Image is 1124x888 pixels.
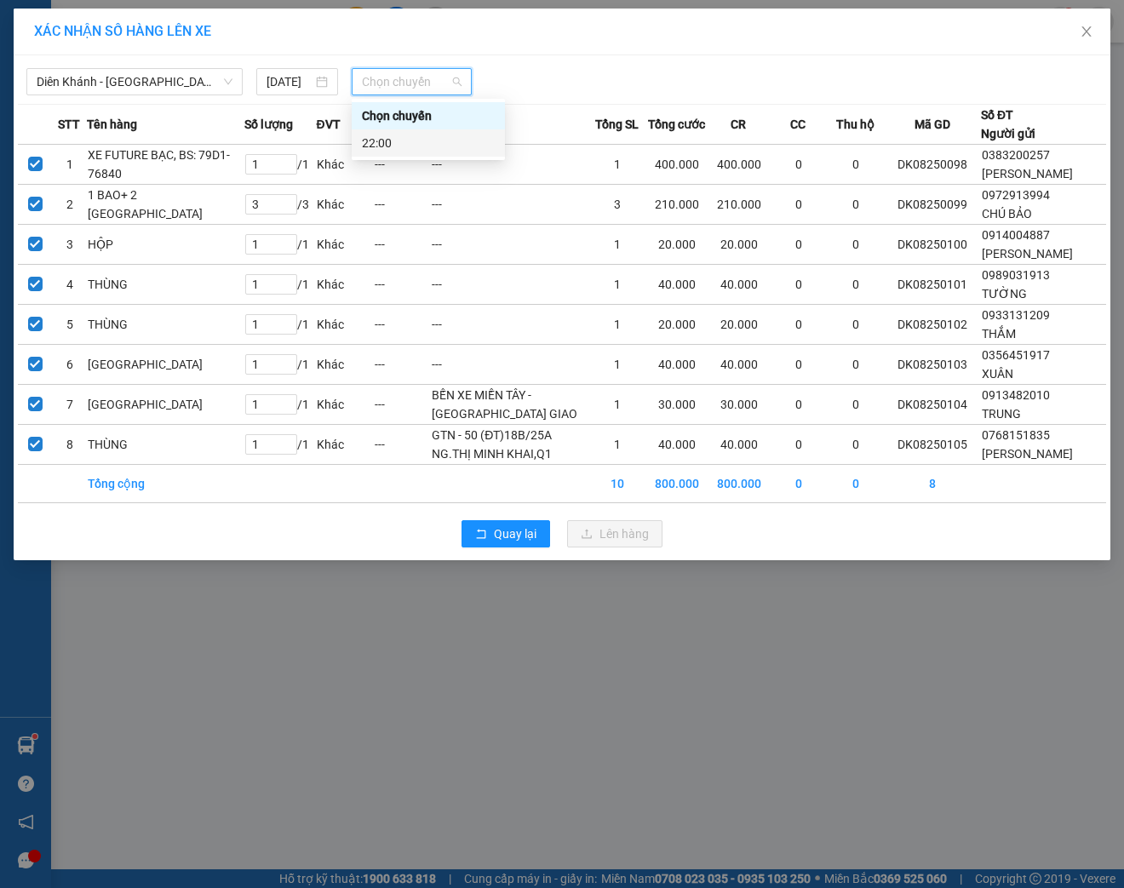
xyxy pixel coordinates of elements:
[982,367,1013,381] span: XUÂN
[87,115,137,134] span: Tên hàng
[885,425,981,465] td: DK08250105
[982,407,1021,421] span: TRUNG
[982,268,1050,282] span: 0989031913
[316,385,373,425] td: Khác
[494,524,536,543] span: Quay lại
[588,385,645,425] td: 1
[645,185,708,225] td: 210.000
[827,425,884,465] td: 0
[836,115,875,134] span: Thu hộ
[163,35,299,76] div: [PERSON_NAME] DANH
[52,345,86,385] td: 6
[87,225,244,265] td: HỘP
[1063,9,1110,56] button: Close
[163,14,299,35] div: Quận 5
[87,345,244,385] td: [GEOGRAPHIC_DATA]
[708,345,770,385] td: 40.000
[827,185,884,225] td: 0
[770,265,827,305] td: 0
[708,145,770,185] td: 400.000
[982,167,1073,180] span: [PERSON_NAME]
[316,115,340,134] span: ĐVT
[885,345,981,385] td: DK08250103
[982,207,1032,221] span: CHÚ BẢO
[34,23,211,39] span: XÁC NHẬN SỐ HÀNG LÊN XE
[708,385,770,425] td: 30.000
[885,225,981,265] td: DK08250100
[885,385,981,425] td: DK08250104
[374,425,431,465] td: ---
[431,305,588,345] td: ---
[87,305,244,345] td: THÙNG
[52,145,86,185] td: 1
[87,425,244,465] td: THÙNG
[244,425,317,465] td: / 1
[14,14,151,53] div: [PERSON_NAME]
[708,305,770,345] td: 20.000
[588,465,645,503] td: 10
[374,345,431,385] td: ---
[462,520,550,547] button: rollbackQuay lại
[588,225,645,265] td: 1
[731,115,746,134] span: CR
[885,185,981,225] td: DK08250099
[648,115,705,134] span: Tổng cước
[87,385,244,425] td: [GEOGRAPHIC_DATA]
[87,145,244,185] td: XE FUTURE BẠC, BS: 79D1-76840
[982,327,1016,341] span: THẮM
[244,145,317,185] td: / 1
[827,225,884,265] td: 0
[13,110,153,130] div: 40.000
[362,69,462,95] span: Chọn chuyến
[645,345,708,385] td: 40.000
[316,225,373,265] td: Khác
[316,145,373,185] td: Khác
[770,145,827,185] td: 0
[982,188,1050,202] span: 0972913994
[374,185,431,225] td: ---
[708,185,770,225] td: 210.000
[595,115,639,134] span: Tổng SL
[827,145,884,185] td: 0
[827,385,884,425] td: 0
[431,425,588,465] td: GTN - 50 (ĐT)18B/25A NG.THỊ MINH KHAI,Q1
[14,14,41,32] span: Gửi:
[267,72,313,91] input: 15/08/2025
[645,305,708,345] td: 20.000
[37,69,232,95] span: Diên Khánh - Sài Gòn (Hàng hóa)
[588,145,645,185] td: 1
[982,428,1050,442] span: 0768151835
[885,465,981,503] td: 8
[588,425,645,465] td: 1
[316,185,373,225] td: Khác
[244,265,317,305] td: / 1
[770,425,827,465] td: 0
[588,185,645,225] td: 3
[163,16,204,34] span: Nhận:
[915,115,950,134] span: Mã GD
[827,305,884,345] td: 0
[770,185,827,225] td: 0
[475,528,487,541] span: rollback
[770,465,827,503] td: 0
[645,465,708,503] td: 800.000
[982,447,1073,461] span: [PERSON_NAME]
[588,265,645,305] td: 1
[244,345,317,385] td: / 1
[982,287,1027,301] span: TƯỜNG
[316,425,373,465] td: Khác
[982,348,1050,362] span: 0356451917
[52,305,86,345] td: 5
[52,225,86,265] td: 3
[87,465,244,503] td: Tổng cộng
[244,385,317,425] td: / 1
[645,145,708,185] td: 400.000
[52,385,86,425] td: 7
[431,225,588,265] td: ---
[244,115,293,134] span: Số lượng
[316,345,373,385] td: Khác
[708,225,770,265] td: 20.000
[982,247,1073,261] span: [PERSON_NAME]
[14,53,151,73] div: [PERSON_NAME]
[827,345,884,385] td: 0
